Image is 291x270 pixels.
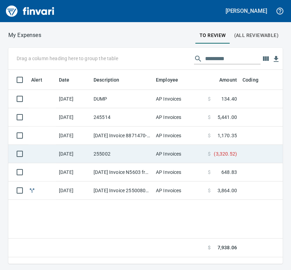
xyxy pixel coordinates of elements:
[208,114,211,121] span: $
[8,31,41,39] p: My Expenses
[91,163,153,181] td: [DATE] Invoice N5603 from Columbia River Pumping Inc. (1-24468)
[56,127,91,145] td: [DATE]
[208,95,211,102] span: $
[210,76,237,84] span: Amount
[200,31,226,40] span: To Review
[218,114,237,121] span: 5,441.00
[31,76,42,84] span: Alert
[94,76,129,84] span: Description
[208,187,211,194] span: $
[226,7,267,15] h5: [PERSON_NAME]
[208,244,211,251] span: $
[4,3,56,19] img: Finvari
[153,127,205,145] td: AP Invoices
[242,76,267,84] span: Coding
[94,76,120,84] span: Description
[153,163,205,181] td: AP Invoices
[28,188,36,193] span: Split transaction
[218,244,237,251] span: 7,938.06
[156,76,178,84] span: Employee
[31,76,51,84] span: Alert
[234,31,279,40] span: (All Reviewable)
[59,76,70,84] span: Date
[214,150,237,157] span: ( 3,320.52 )
[224,6,269,16] button: [PERSON_NAME]
[261,54,271,64] button: Choose columns to display
[242,76,258,84] span: Coding
[221,169,237,176] span: 648.83
[91,145,153,163] td: 255002
[59,76,79,84] span: Date
[208,169,211,176] span: $
[153,181,205,200] td: AP Invoices
[56,181,91,200] td: [DATE]
[17,55,118,62] p: Drag a column heading here to group the table
[91,181,153,200] td: [DATE] Invoice 255008092225 from Tapani Materials (1-29544)
[156,76,187,84] span: Employee
[56,145,91,163] td: [DATE]
[56,90,91,108] td: [DATE]
[218,187,237,194] span: 3,864.00
[153,145,205,163] td: AP Invoices
[56,108,91,127] td: [DATE]
[208,132,211,139] span: $
[219,76,237,84] span: Amount
[221,95,237,102] span: 134.40
[91,127,153,145] td: [DATE] Invoice 8871470-1574-7 from Waste Management [US_STATE] (1-11097)
[91,90,153,108] td: DUMP
[218,132,237,139] span: 1,170.35
[153,90,205,108] td: AP Invoices
[56,163,91,181] td: [DATE]
[271,54,281,64] button: Download table
[208,150,211,157] span: $
[8,31,41,39] nav: breadcrumb
[153,108,205,127] td: AP Invoices
[91,108,153,127] td: 245514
